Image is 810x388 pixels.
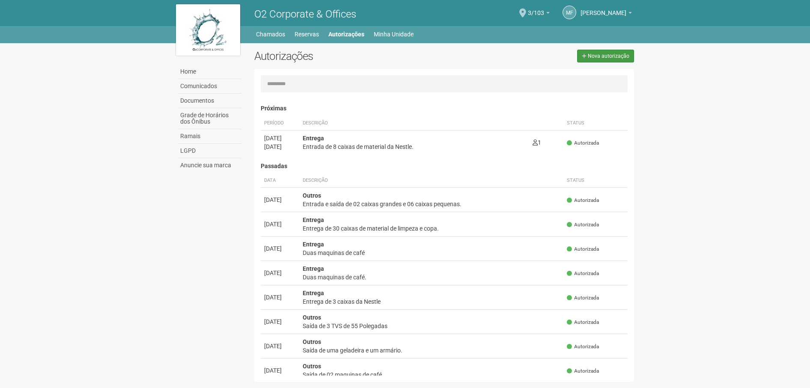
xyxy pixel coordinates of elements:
div: Entrada de 8 caixas de material da Nestle. [303,142,526,151]
div: [DATE] [264,220,296,228]
span: Autorizada [567,197,599,204]
strong: Entrega [303,290,324,296]
strong: Outros [303,192,321,199]
div: Saída de uma geladeira e um armário. [303,346,560,355]
strong: Entrega [303,241,324,248]
span: Autorizada [567,221,599,228]
strong: Entrega [303,135,324,142]
div: Entrada e saída de 02 caixas grandes e 06 caixas pequenas. [303,200,560,208]
th: Data [261,174,299,188]
th: Status [563,174,628,188]
a: Anuncie sua marca [178,158,241,172]
div: [DATE] [264,293,296,302]
a: Nova autorização [577,50,634,62]
div: Saída de 3 TVS de 55 Polegadas [303,322,560,330]
div: [DATE] [264,317,296,326]
strong: Entrega [303,265,324,272]
a: [PERSON_NAME] [581,11,632,18]
span: Márcia Ferraz [581,1,626,16]
span: 1 [533,139,541,146]
img: logo.jpg [176,4,240,56]
th: Status [563,116,628,130]
div: [DATE] [264,195,296,204]
span: Autorizada [567,319,599,326]
a: Autorizações [328,28,364,40]
div: [DATE] [264,342,296,350]
div: Duas maquinas de café. [303,273,560,281]
a: Grade de Horários dos Ônibus [178,108,241,129]
h4: Passadas [261,163,628,169]
a: 3/103 [528,11,550,18]
h2: Autorizações [254,50,438,62]
strong: Outros [303,338,321,345]
th: Descrição [299,174,563,188]
a: Ramais [178,129,241,144]
span: Autorizada [567,367,599,375]
span: 3/103 [528,1,544,16]
a: MF [563,6,576,19]
a: Reservas [295,28,319,40]
div: [DATE] [264,134,296,142]
span: Autorizada [567,270,599,277]
div: [DATE] [264,366,296,375]
th: Descrição [299,116,529,130]
div: Saída de 02 maquinas de café [303,370,560,379]
div: Entrega de 30 caixas de material de limpeza e copa. [303,224,560,233]
h4: Próximas [261,105,628,112]
span: Autorizada [567,246,599,253]
a: Home [178,65,241,79]
strong: Entrega [303,216,324,223]
strong: Outros [303,314,321,321]
a: Minha Unidade [374,28,414,40]
span: Nova autorização [588,53,629,59]
span: Autorizada [567,139,599,147]
strong: Outros [303,363,321,370]
a: Documentos [178,94,241,108]
div: [DATE] [264,142,296,151]
a: Comunicados [178,79,241,94]
div: [DATE] [264,269,296,277]
span: O2 Corporate & Offices [254,8,356,20]
div: Entrega de 3 caixas da Nestle [303,297,560,306]
span: Autorizada [567,294,599,302]
th: Período [261,116,299,130]
a: Chamados [256,28,285,40]
div: [DATE] [264,244,296,253]
a: LGPD [178,144,241,158]
span: Autorizada [567,343,599,350]
div: Duas maquinas de café [303,249,560,257]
